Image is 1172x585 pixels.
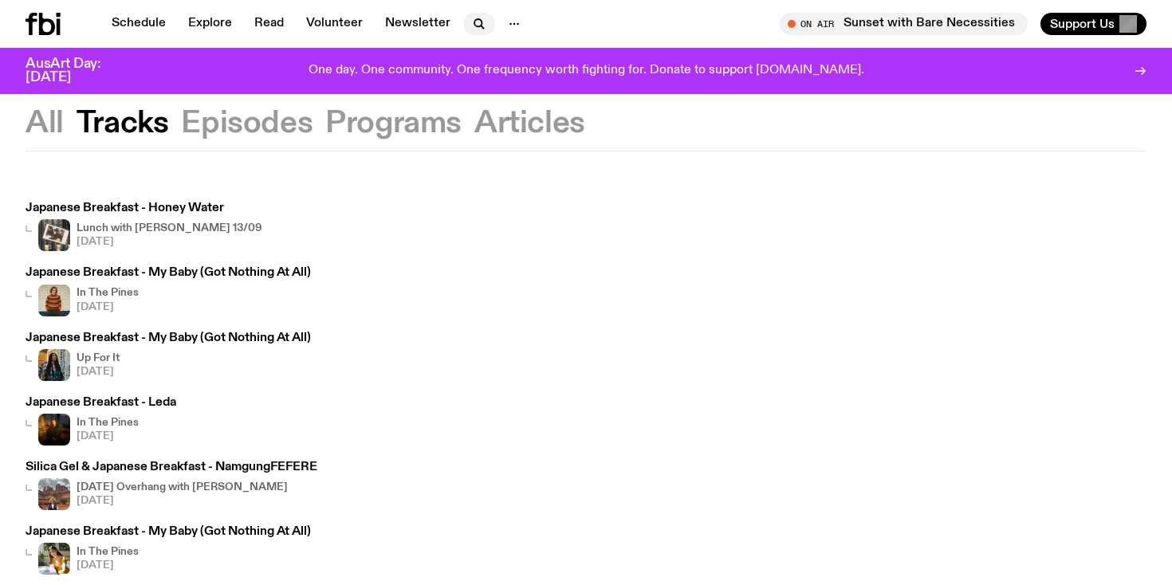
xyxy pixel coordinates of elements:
h4: In The Pines [77,288,139,298]
h3: Japanese Breakfast - My Baby (Got Nothing At All) [26,267,311,279]
a: Explore [179,13,242,35]
span: Support Us [1050,17,1115,31]
span: [DATE] [77,560,139,571]
h3: Japanese Breakfast - My Baby (Got Nothing At All) [26,332,311,344]
h4: [DATE] Overhang with [PERSON_NAME] [77,482,288,493]
h3: AusArt Day: [DATE] [26,57,128,84]
span: [DATE] [77,431,139,442]
h3: Japanese Breakfast - Leda [26,397,176,409]
button: Episodes [181,109,313,138]
img: A polaroid of Ella Avni in the studio on top of the mixer which is also located in the studio. [38,219,70,251]
a: Japanese Breakfast - My Baby (Got Nothing At All)In The Pines[DATE] [26,267,311,316]
h3: Japanese Breakfast - Honey Water [26,202,262,214]
a: Newsletter [376,13,460,35]
h4: Up For It [77,353,120,363]
span: [DATE] [77,367,120,377]
a: Volunteer [297,13,372,35]
a: Japanese Breakfast - LedaIn The Pines[DATE] [26,397,176,446]
a: Japanese Breakfast - Honey WaterA polaroid of Ella Avni in the studio on top of the mixer which i... [26,202,262,251]
button: Articles [474,109,585,138]
span: [DATE] [77,237,262,247]
button: Support Us [1040,13,1146,35]
h4: In The Pines [77,418,139,428]
button: On AirSunset with Bare Necessities [780,13,1028,35]
button: Tracks [77,109,169,138]
span: [DATE] [77,302,139,312]
p: One day. One community. One frequency worth fighting for. Donate to support [DOMAIN_NAME]. [309,64,864,78]
button: All [26,109,64,138]
h3: Silica Gel & Japanese Breakfast - NamgungFEFERE [26,461,317,473]
a: Silica Gel & Japanese Breakfast - NamgungFEFERE[DATE] Overhang with [PERSON_NAME][DATE] [26,461,317,510]
a: Read [245,13,293,35]
a: Japanese Breakfast - My Baby (Got Nothing At All)Ify - a Brown Skin girl with black braided twist... [26,332,311,381]
span: [DATE] [77,496,288,506]
button: Programs [325,109,462,138]
a: Japanese Breakfast - My Baby (Got Nothing At All)In The Pines[DATE] [26,526,311,575]
h3: Japanese Breakfast - My Baby (Got Nothing At All) [26,526,311,538]
h4: In The Pines [77,547,139,557]
img: Ify - a Brown Skin girl with black braided twists, looking up to the side with her tongue stickin... [38,349,70,381]
h4: Lunch with [PERSON_NAME] 13/09 [77,223,262,234]
a: Schedule [102,13,175,35]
